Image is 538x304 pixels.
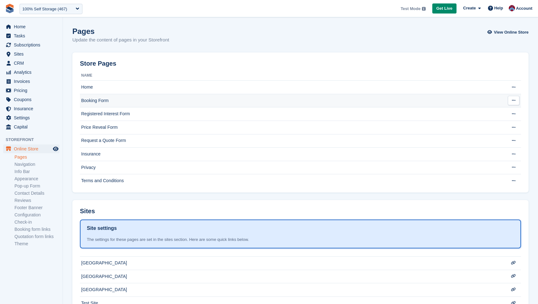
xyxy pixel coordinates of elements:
[509,5,515,11] img: David Hughes
[14,95,52,104] span: Coupons
[14,205,59,211] a: Footer Banner
[14,144,52,153] span: Online Store
[14,59,52,68] span: CRM
[14,176,59,182] a: Appearance
[72,27,169,35] h1: Pages
[87,236,514,243] div: The settings for these pages are set in the sites section. Here are some quick links below.
[80,81,499,94] td: Home
[80,257,499,270] td: [GEOGRAPHIC_DATA]
[463,5,476,11] span: Create
[489,27,529,37] a: View Online Store
[401,6,420,12] span: Test Mode
[3,104,59,113] a: menu
[494,29,529,35] span: View Online Store
[14,154,59,160] a: Pages
[3,59,59,68] a: menu
[14,68,52,77] span: Analytics
[3,95,59,104] a: menu
[3,31,59,40] a: menu
[80,94,499,107] td: Booking Form
[80,121,499,134] td: Price Reveal Form
[14,113,52,122] span: Settings
[14,212,59,218] a: Configuration
[14,169,59,175] a: Info Bar
[14,31,52,40] span: Tasks
[436,5,452,12] span: Get Live
[14,241,59,247] a: Theme
[14,219,59,225] a: Check-in
[6,137,63,143] span: Storefront
[14,226,59,232] a: Booking form links
[80,283,499,297] td: [GEOGRAPHIC_DATA]
[52,145,59,153] a: Preview store
[3,144,59,153] a: menu
[3,113,59,122] a: menu
[14,122,52,131] span: Capital
[80,134,499,148] td: Request a Quote Form
[14,161,59,167] a: Navigation
[87,225,117,232] h1: Site settings
[80,208,95,215] h2: Sites
[80,270,499,283] td: [GEOGRAPHIC_DATA]
[3,86,59,95] a: menu
[80,161,499,174] td: Privacy
[3,122,59,131] a: menu
[14,198,59,204] a: Reviews
[80,71,499,81] th: Name
[3,50,59,58] a: menu
[422,7,426,11] img: icon-info-grey-7440780725fd019a000dd9b08b2336e03edf1995a4989e88bcd33f0948082b44.svg
[72,36,169,44] p: Update the content of pages in your Storefront
[80,107,499,121] td: Registered Interest Form
[432,3,457,14] a: Get Live
[5,4,14,13] img: stora-icon-8386f47178a22dfd0bd8f6a31ec36ba5ce8667c1dd55bd0f319d3a0aa187defe.svg
[14,50,52,58] span: Sites
[14,41,52,49] span: Subscriptions
[14,77,52,86] span: Invoices
[14,22,52,31] span: Home
[14,234,59,240] a: Quotation form links
[80,60,116,67] h2: Store Pages
[3,41,59,49] a: menu
[3,68,59,77] a: menu
[14,190,59,196] a: Contact Details
[494,5,503,11] span: Help
[14,86,52,95] span: Pricing
[22,6,67,12] div: 100% Self Storage (467)
[3,22,59,31] a: menu
[80,148,499,161] td: Insurance
[14,104,52,113] span: Insurance
[14,183,59,189] a: Pop-up Form
[3,77,59,86] a: menu
[516,5,532,12] span: Account
[80,174,499,187] td: Terms and Conditions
